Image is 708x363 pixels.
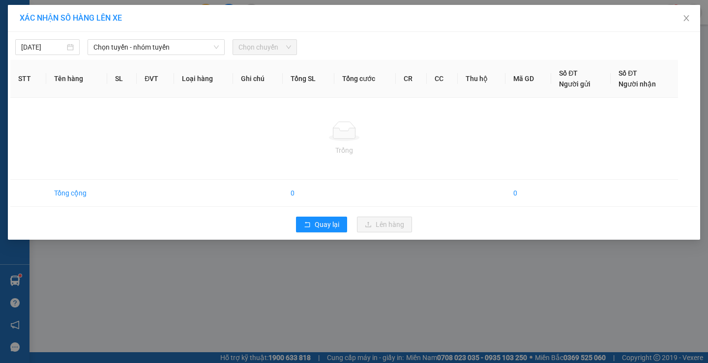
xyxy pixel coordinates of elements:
[46,60,107,98] th: Tên hàng
[673,5,700,32] button: Close
[57,36,64,44] span: phone
[458,60,505,98] th: Thu hộ
[334,60,396,98] th: Tổng cước
[396,60,427,98] th: CR
[619,69,637,77] span: Số ĐT
[10,60,46,98] th: STT
[559,69,578,77] span: Số ĐT
[213,44,219,50] span: down
[238,40,291,55] span: Chọn chuyến
[427,60,458,98] th: CC
[57,24,64,31] span: environment
[296,217,347,232] button: rollbackQuay lại
[559,80,590,88] span: Người gửi
[21,42,65,53] input: 13/10/2025
[4,22,187,34] li: 85 [PERSON_NAME]
[682,14,690,22] span: close
[57,6,139,19] b: [PERSON_NAME]
[107,60,137,98] th: SL
[505,180,551,207] td: 0
[304,221,311,229] span: rollback
[4,34,187,46] li: 02839.63.63.63
[4,61,133,78] b: GỬI : VP Phước Long
[93,40,219,55] span: Chọn tuyến - nhóm tuyến
[46,180,107,207] td: Tổng cộng
[137,60,174,98] th: ĐVT
[357,217,412,232] button: uploadLên hàng
[283,180,334,207] td: 0
[20,13,122,23] span: XÁC NHẬN SỐ HÀNG LÊN XE
[283,60,334,98] th: Tổng SL
[174,60,233,98] th: Loại hàng
[18,145,670,156] div: Trống
[233,60,283,98] th: Ghi chú
[505,60,551,98] th: Mã GD
[619,80,656,88] span: Người nhận
[315,219,339,230] span: Quay lại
